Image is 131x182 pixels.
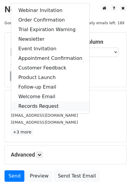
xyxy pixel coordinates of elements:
a: Trial Expiration Warning [11,25,89,34]
a: Customer Feedback [11,63,89,73]
a: Order Confirmation [11,15,89,25]
a: Webinar Invitation [11,6,89,15]
h2: New Campaign [5,4,126,15]
a: Follow-up Email [11,82,89,92]
a: Daily emails left: 189 [84,21,126,25]
a: Newsletter [11,34,89,44]
a: Appointment Confirmation [11,54,89,63]
h5: Email column [70,39,120,45]
span: Daily emails left: 189 [84,20,126,26]
a: Send Test Email [54,170,100,182]
h5: Advanced [11,151,120,158]
a: Send [5,170,24,182]
small: [EMAIL_ADDRESS][DOMAIN_NAME] [11,120,78,125]
a: Preview [26,170,52,182]
small: [EMAIL_ADDRESS][DOMAIN_NAME] [11,113,78,118]
a: Welcome Email [11,92,89,101]
a: Records Request [11,101,89,111]
a: Event Invitation [11,44,89,54]
iframe: Chat Widget [101,153,131,182]
a: Product Launch [11,73,89,82]
small: Google Sheet: [5,21,53,25]
a: +3 more [11,128,33,136]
